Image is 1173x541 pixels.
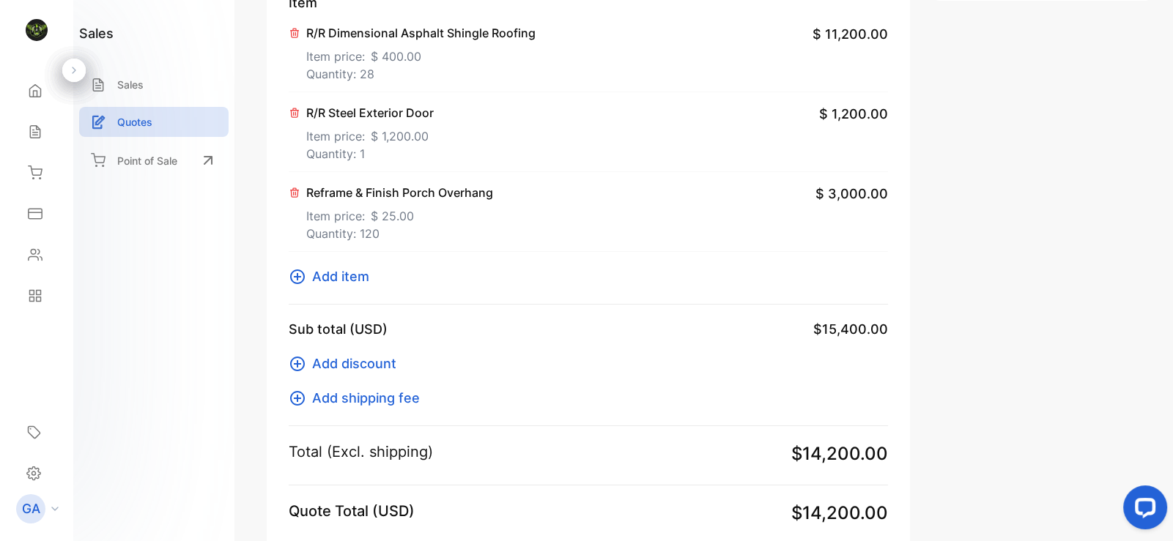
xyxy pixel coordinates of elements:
[312,388,420,408] span: Add shipping fee
[815,184,888,204] span: $ 3,000.00
[312,354,396,373] span: Add discount
[289,319,388,339] p: Sub total (USD)
[1111,480,1173,541] iframe: LiveChat chat widget
[289,388,429,408] button: Add shipping fee
[79,107,229,137] a: Quotes
[312,266,369,286] span: Add item
[371,207,414,225] span: $ 25.00
[26,19,48,41] img: logo
[117,114,152,130] p: Quotes
[371,48,421,65] span: $ 400.00
[306,24,536,42] p: R/R Dimensional Asphalt Shingle Roofing
[819,104,888,124] span: $ 1,200.00
[306,201,493,225] p: Item price:
[813,319,888,339] span: $15,400.00
[306,225,493,242] p: Quantity: 120
[289,354,405,373] button: Add discount
[306,122,434,145] p: Item price:
[813,24,888,44] span: $ 11,200.00
[289,500,415,522] p: Quote Total (USD)
[117,77,144,92] p: Sales
[306,65,536,83] p: Quantity: 28
[306,104,434,122] p: R/R Steel Exterior Door
[79,144,229,176] a: Point of Sale
[22,499,40,518] p: GA
[371,127,429,145] span: $ 1,200.00
[289,441,433,463] p: Total (Excl. shipping)
[79,23,114,43] h1: sales
[79,70,229,100] a: Sales
[117,153,177,168] p: Point of Sale
[306,184,493,201] p: Reframe & Finish Porch Overhang
[791,500,888,526] span: $14,200.00
[289,266,378,286] button: Add item
[306,145,434,163] p: Quantity: 1
[306,42,536,65] p: Item price:
[791,441,888,467] span: $14,200.00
